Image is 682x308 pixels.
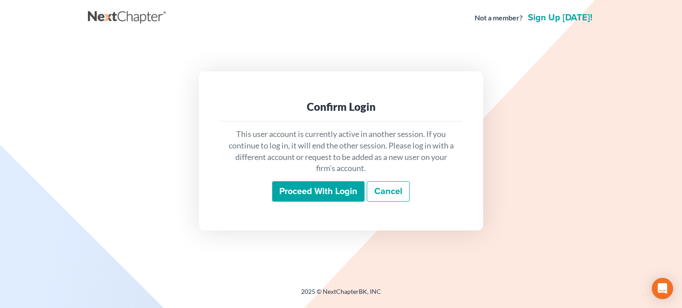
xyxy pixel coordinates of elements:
div: Open Intercom Messenger [652,278,673,299]
div: Confirm Login [227,100,455,114]
strong: Not a member? [475,13,523,23]
input: Proceed with login [272,181,365,202]
a: Sign up [DATE]! [526,13,594,22]
p: This user account is currently active in another session. If you continue to log in, it will end ... [227,129,455,174]
a: Cancel [367,181,410,202]
div: 2025 © NextChapterBK, INC [88,287,594,303]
